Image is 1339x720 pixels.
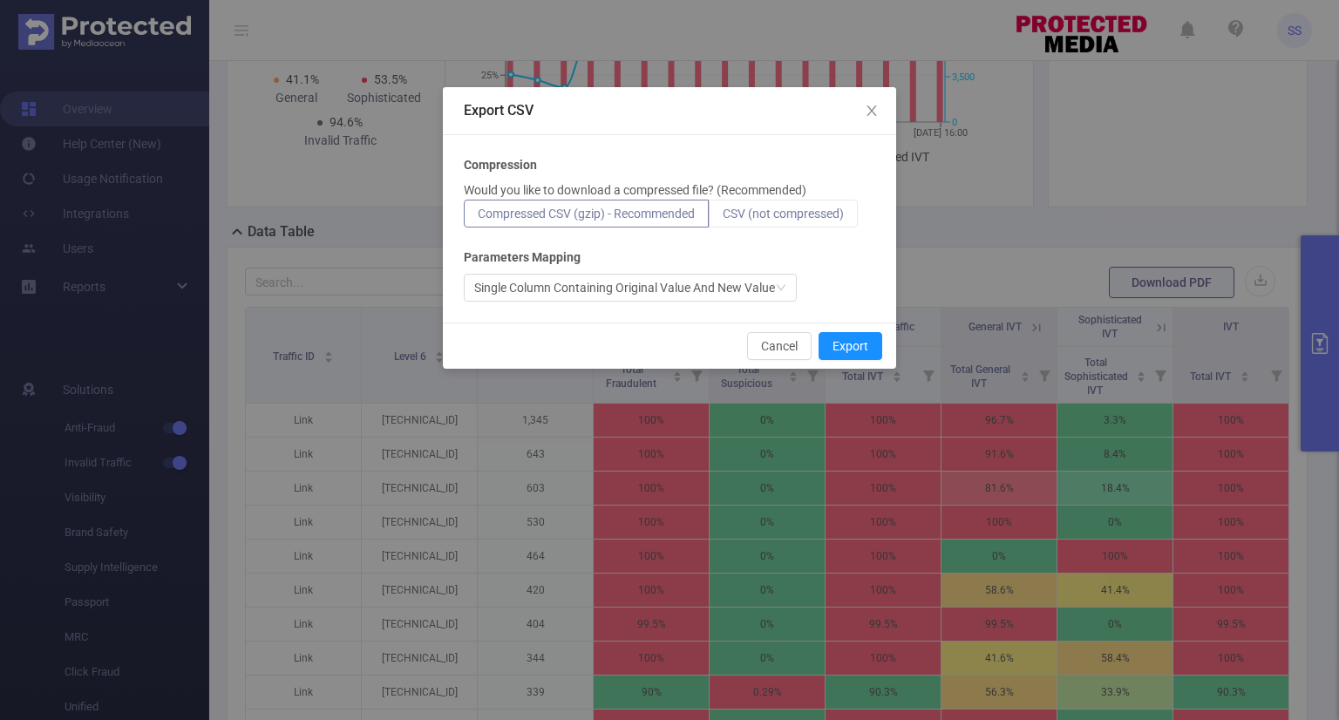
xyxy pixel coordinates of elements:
[464,101,875,120] div: Export CSV
[865,104,879,118] i: icon: close
[474,275,775,301] div: Single Column Containing Original Value And New Value
[847,87,896,136] button: Close
[723,207,844,221] span: CSV (not compressed)
[464,156,537,174] b: Compression
[819,332,882,360] button: Export
[776,282,786,295] i: icon: down
[478,207,695,221] span: Compressed CSV (gzip) - Recommended
[464,248,581,267] b: Parameters Mapping
[464,181,806,200] p: Would you like to download a compressed file? (Recommended)
[747,332,812,360] button: Cancel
